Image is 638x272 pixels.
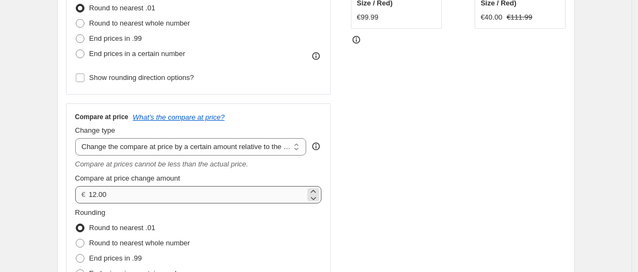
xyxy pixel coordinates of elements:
i: Compare at prices cannot be less than the actual price. [75,160,248,168]
div: help [311,141,321,152]
span: End prices in .99 [89,34,142,42]
span: End prices in a certain number [89,50,185,58]
span: Round to nearest whole number [89,239,190,247]
span: Show rounding direction options? [89,73,194,82]
span: Change type [75,126,116,134]
span: Rounding [75,208,106,217]
input: 12.00 [89,186,305,203]
button: What's the compare at price? [133,113,225,121]
div: €99.99 [357,12,379,23]
span: End prices in .99 [89,254,142,262]
div: €40.00 [481,12,502,23]
span: Compare at price change amount [75,174,180,182]
span: € [82,190,86,199]
h3: Compare at price [75,113,129,121]
strike: €111.99 [507,12,532,23]
span: Round to nearest .01 [89,4,155,12]
span: Round to nearest whole number [89,19,190,27]
span: Round to nearest .01 [89,224,155,232]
